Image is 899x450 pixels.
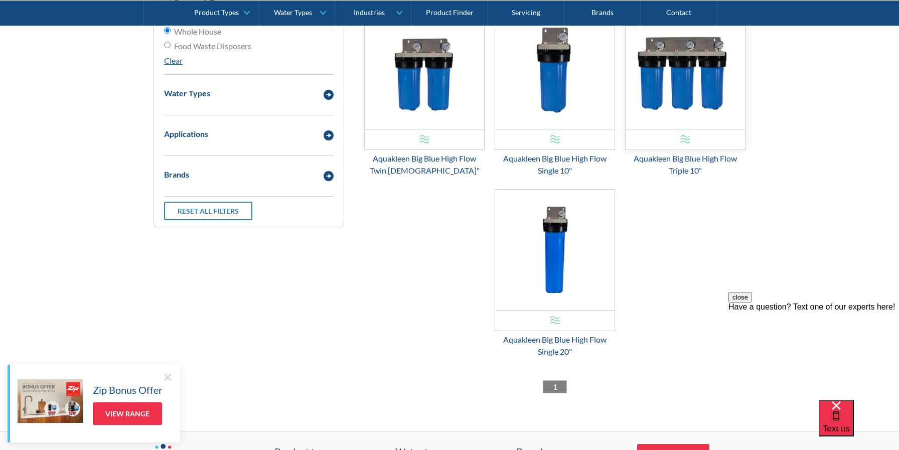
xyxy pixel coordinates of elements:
[174,26,221,38] span: Whole House
[364,153,485,177] div: Aquakleen Big Blue High Flow Twin [DEMOGRAPHIC_DATA]"
[495,9,615,129] img: Aquakleen Big Blue High Flow Single 10"
[354,8,385,17] div: Industries
[364,8,485,177] a: Aquakleen Big Blue High Flow Twin 10"Aquakleen Big Blue High Flow Twin [DEMOGRAPHIC_DATA]"
[274,8,312,17] div: Water Types
[625,8,745,177] a: Aquakleen Big Blue High Flow Triple 10"Aquakleen Big Blue High Flow Triple 10"
[93,382,163,397] h5: Zip Bonus Offer
[543,380,567,393] a: 1
[194,8,239,17] div: Product Types
[164,202,252,220] a: Reset all filters
[495,190,615,310] img: Aquakleen Big Blue High Flow Single 20"
[364,380,745,393] div: List
[164,27,171,34] input: Whole House
[495,334,615,358] div: Aquakleen Big Blue High Flow Single 20"
[93,402,162,425] a: View Range
[174,40,251,52] span: Food Waste Disposers
[495,153,615,177] div: Aquakleen Big Blue High Flow Single 10"
[164,42,171,48] input: Food Waste Disposers
[728,292,899,412] iframe: podium webchat widget prompt
[18,379,83,423] img: Zip Bonus Offer
[164,87,210,99] div: Water Types
[626,9,745,129] img: Aquakleen Big Blue High Flow Triple 10"
[495,189,615,358] a: Aquakleen Big Blue High Flow Single 20"Aquakleen Big Blue High Flow Single 20"
[164,56,183,65] a: Clear
[495,8,615,177] a: Aquakleen Big Blue High Flow Single 10"Aquakleen Big Blue High Flow Single 10"
[365,9,484,129] img: Aquakleen Big Blue High Flow Twin 10"
[164,169,189,181] div: Brands
[625,153,745,177] div: Aquakleen Big Blue High Flow Triple 10"
[164,128,208,140] div: Applications
[819,400,899,450] iframe: podium webchat widget bubble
